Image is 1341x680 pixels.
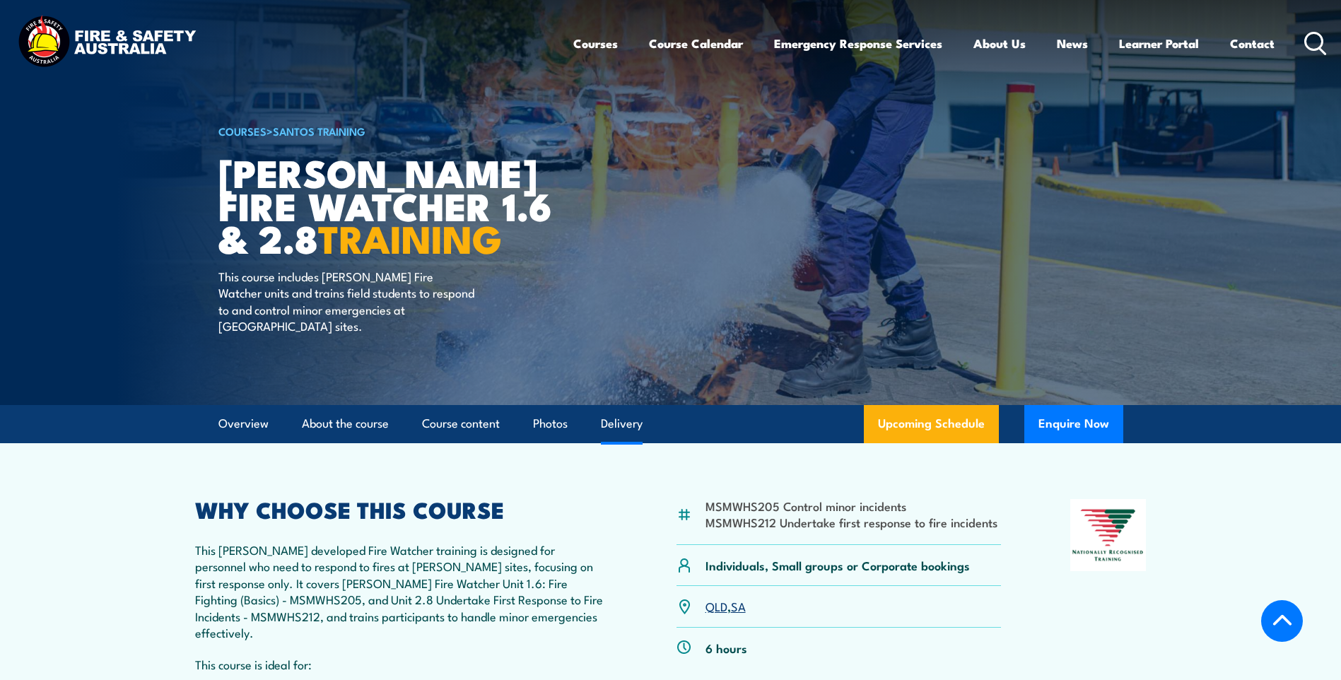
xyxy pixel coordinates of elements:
a: Upcoming Schedule [864,405,999,443]
a: Santos Training [273,123,365,139]
a: Learner Portal [1119,25,1199,62]
a: Contact [1230,25,1275,62]
a: About the course [302,405,389,442]
h1: [PERSON_NAME] Fire Watcher 1.6 & 2.8 [218,156,568,254]
a: News [1057,25,1088,62]
li: MSMWHS205 Control minor incidents [705,498,997,514]
button: Enquire Now [1024,405,1123,443]
p: Individuals, Small groups or Corporate bookings [705,557,970,573]
a: About Us [973,25,1026,62]
a: COURSES [218,123,267,139]
a: Course Calendar [649,25,743,62]
a: Courses [573,25,618,62]
a: Delivery [601,405,643,442]
img: Nationally Recognised Training logo. [1070,499,1147,571]
h2: WHY CHOOSE THIS COURSE [195,499,608,519]
li: MSMWHS212 Undertake first response to fire incidents [705,514,997,530]
a: Emergency Response Services [774,25,942,62]
strong: TRAINING [318,208,502,266]
p: 6 hours [705,640,747,656]
p: This course includes [PERSON_NAME] Fire Watcher units and trains field students to respond to and... [218,268,476,334]
p: , [705,598,746,614]
a: Photos [533,405,568,442]
a: Overview [218,405,269,442]
p: This course is ideal for: [195,656,608,672]
a: QLD [705,597,727,614]
h6: > [218,122,568,139]
p: This [PERSON_NAME] developed Fire Watcher training is designed for personnel who need to respond ... [195,541,608,640]
a: SA [731,597,746,614]
a: Course content [422,405,500,442]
